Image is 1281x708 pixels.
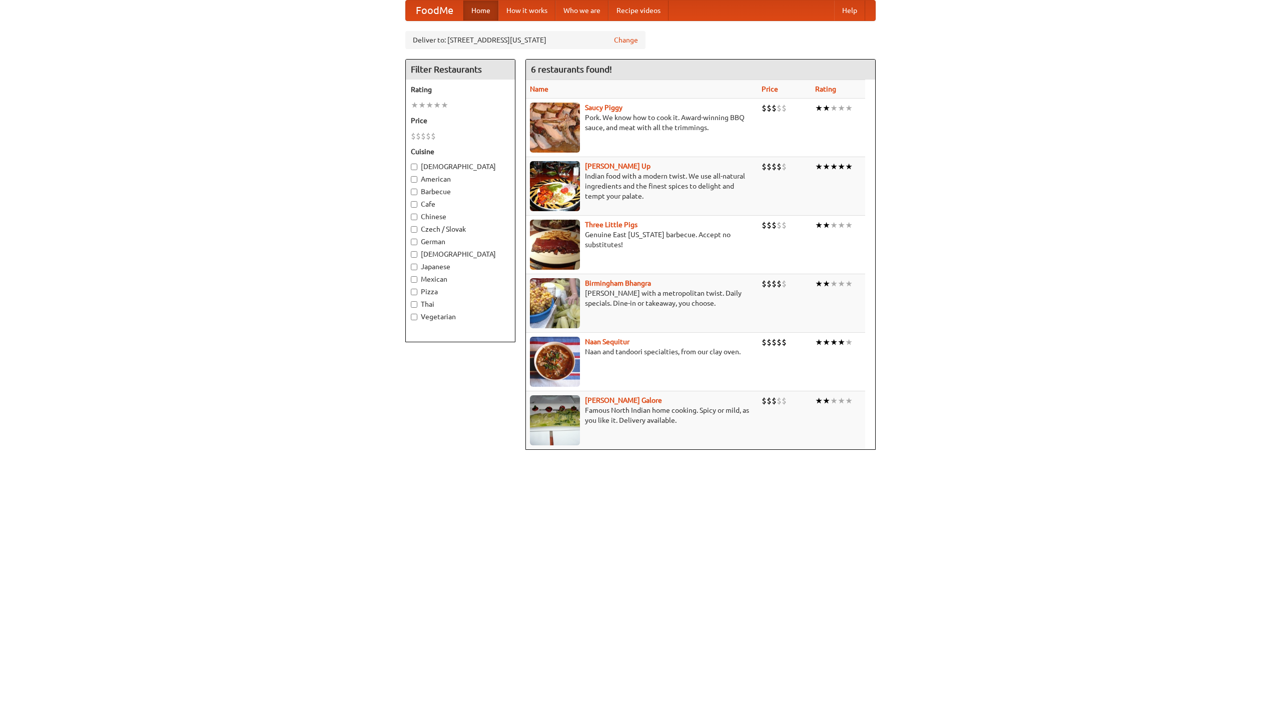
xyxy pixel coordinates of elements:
[830,161,838,172] li: ★
[411,262,510,272] label: Japanese
[772,161,777,172] li: $
[555,1,608,21] a: Who we are
[815,278,823,289] li: ★
[411,312,510,322] label: Vegetarian
[585,396,662,404] b: [PERSON_NAME] Galore
[411,287,510,297] label: Pizza
[845,278,853,289] li: ★
[777,337,782,348] li: $
[767,278,772,289] li: $
[782,337,787,348] li: $
[830,395,838,406] li: ★
[411,264,417,270] input: Japanese
[411,174,510,184] label: American
[762,220,767,231] li: $
[406,60,515,80] h4: Filter Restaurants
[838,278,845,289] li: ★
[585,279,651,287] a: Birmingham Bhangra
[411,239,417,245] input: German
[411,100,418,111] li: ★
[782,278,787,289] li: $
[772,220,777,231] li: $
[585,104,622,112] a: Saucy Piggy
[531,65,612,74] ng-pluralize: 6 restaurants found!
[823,161,830,172] li: ★
[782,103,787,114] li: $
[530,230,754,250] p: Genuine East [US_STATE] barbecue. Accept no substitutes!
[823,103,830,114] li: ★
[431,131,436,142] li: $
[762,103,767,114] li: $
[845,161,853,172] li: ★
[585,162,651,170] a: [PERSON_NAME] Up
[421,131,426,142] li: $
[838,395,845,406] li: ★
[762,337,767,348] li: $
[777,161,782,172] li: $
[411,299,510,309] label: Thai
[823,337,830,348] li: ★
[530,171,754,201] p: Indian food with a modern twist. We use all-natural ingredients and the finest spices to delight ...
[585,221,637,229] a: Three Little Pigs
[411,249,510,259] label: [DEMOGRAPHIC_DATA]
[838,337,845,348] li: ★
[411,226,417,233] input: Czech / Slovak
[762,278,767,289] li: $
[411,189,417,195] input: Barbecue
[411,276,417,283] input: Mexican
[530,103,580,153] img: saucy.jpg
[426,100,433,111] li: ★
[767,103,772,114] li: $
[411,237,510,247] label: German
[530,288,754,308] p: [PERSON_NAME] with a metropolitan twist. Daily specials. Dine-in or takeaway, you choose.
[838,220,845,231] li: ★
[585,338,629,346] a: Naan Sequitur
[433,100,441,111] li: ★
[411,212,510,222] label: Chinese
[530,113,754,133] p: Pork. We know how to cook it. Award-winning BBQ sauce, and meat with all the trimmings.
[762,161,767,172] li: $
[767,337,772,348] li: $
[530,405,754,425] p: Famous North Indian home cooking. Spicy or mild, as you like it. Delivery available.
[777,103,782,114] li: $
[772,278,777,289] li: $
[815,220,823,231] li: ★
[845,220,853,231] li: ★
[498,1,555,21] a: How it works
[411,147,510,157] h5: Cuisine
[530,220,580,270] img: littlepigs.jpg
[782,161,787,172] li: $
[777,278,782,289] li: $
[411,274,510,284] label: Mexican
[823,220,830,231] li: ★
[530,85,548,93] a: Name
[411,85,510,95] h5: Rating
[838,103,845,114] li: ★
[815,395,823,406] li: ★
[845,395,853,406] li: ★
[405,31,646,49] div: Deliver to: [STREET_ADDRESS][US_STATE]
[762,85,778,93] a: Price
[416,131,421,142] li: $
[608,1,669,21] a: Recipe videos
[530,347,754,357] p: Naan and tandoori specialties, from our clay oven.
[845,337,853,348] li: ★
[530,395,580,445] img: currygalore.jpg
[418,100,426,111] li: ★
[411,164,417,170] input: [DEMOGRAPHIC_DATA]
[845,103,853,114] li: ★
[830,220,838,231] li: ★
[767,220,772,231] li: $
[411,224,510,234] label: Czech / Slovak
[411,176,417,183] input: American
[830,103,838,114] li: ★
[411,187,510,197] label: Barbecue
[762,395,767,406] li: $
[530,337,580,387] img: naansequitur.jpg
[772,337,777,348] li: $
[823,395,830,406] li: ★
[530,278,580,328] img: bhangra.jpg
